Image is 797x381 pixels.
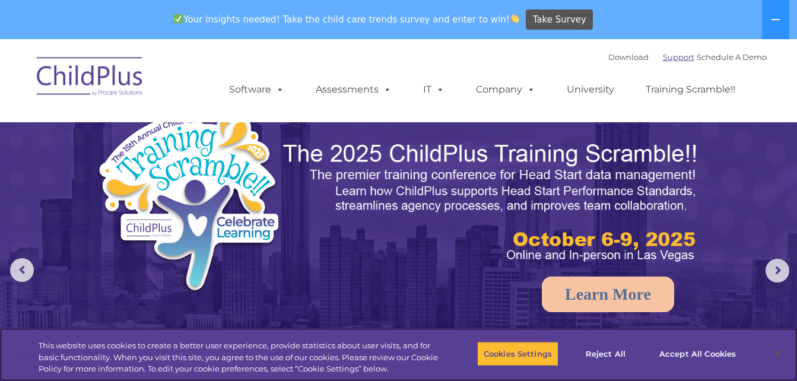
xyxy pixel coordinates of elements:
[697,52,767,62] a: Schedule A Demo
[411,78,456,101] a: IT
[165,127,215,136] span: Phone number
[555,78,626,101] a: University
[533,9,586,30] span: Take Survey
[31,49,150,108] img: ChildPlus by Procare Solutions
[477,341,558,366] button: Cookies Settings
[765,341,791,367] button: Close
[569,341,643,366] button: Reject All
[39,340,439,375] div: This website uses cookies to create a better user experience, provide statistics about user visit...
[304,78,404,101] a: Assessments
[169,8,525,31] span: Your insights needed! Take the child care trends survey and enter to win!
[634,78,747,101] a: Training Scramble!!
[165,78,201,87] span: Last name
[526,9,593,30] a: Take Survey
[174,14,183,23] img: ✅
[653,341,742,366] button: Accept All Cookies
[608,52,767,62] font: |
[510,14,519,23] img: 👏
[217,78,296,101] a: Software
[663,52,694,62] a: Support
[464,78,547,101] a: Company
[608,52,649,62] a: Download
[542,277,674,312] a: Learn More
